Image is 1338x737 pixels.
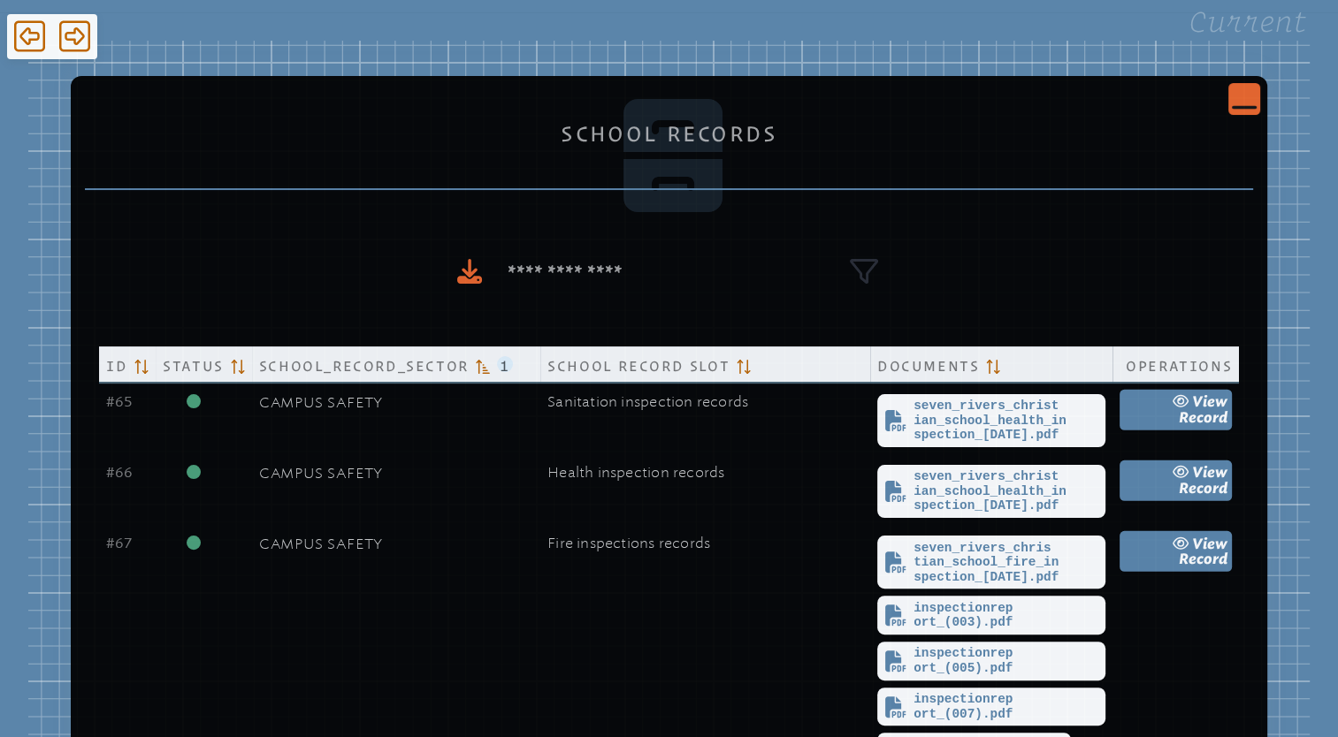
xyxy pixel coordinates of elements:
[106,464,133,481] span: 66
[92,122,1246,146] h1: School Records
[106,535,133,551] span: 67
[1179,551,1227,567] span: Record
[1192,393,1227,410] span: view
[106,353,127,375] span: Id
[1179,408,1227,425] span: Record
[877,353,979,375] span: Documents
[497,356,513,372] span: 1
[163,353,224,375] span: Status
[106,393,133,410] span: 65
[259,536,383,552] span: Campus Safety
[547,535,710,551] span: Fire inspections records
[914,646,1101,675] span: inspectionreport_(005).pdf
[877,465,1105,518] a: seven_rivers_christian_school_health_inspection_[DATE].pdf
[914,692,1101,721] span: inspectionreport_(007).pdf
[259,465,383,482] span: Campus Safety
[1126,353,1232,375] span: Operations
[1120,460,1232,501] a: view Record
[547,353,730,375] span: School Record Slot
[877,688,1105,726] a: inspectionreport_(007).pdf
[1120,390,1232,430] a: view Record
[457,259,482,285] div: Download to CSV
[547,393,748,410] span: Sanitation inspection records
[877,394,1105,447] a: seven_rivers_christian_school_health_inspection_[DATE].pdf
[547,464,724,481] span: Health inspection records
[914,541,1101,585] span: seven_rivers_christian_school_fire_inspection_[DATE].pdf
[914,601,1101,630] span: inspectionreport_(003).pdf
[914,399,1101,443] span: seven_rivers_christian_school_health_inspection_[DATE].pdf
[259,394,383,411] span: Campus Safety
[877,596,1105,634] a: inspectionreport_(003).pdf
[14,19,45,54] span: Back
[877,536,1105,589] a: seven_rivers_christian_school_fire_inspection_[DATE].pdf
[877,642,1105,680] a: inspectionreport_(005).pdf
[914,469,1101,513] span: seven_rivers_christian_school_health_inspection_[DATE].pdf
[1179,480,1227,497] span: Record
[59,19,90,54] span: Forward
[1189,5,1306,38] legend: Current
[259,353,469,375] span: School_Record_Sector
[1192,464,1227,481] span: view
[1120,531,1232,572] a: view Record
[1192,535,1227,551] span: view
